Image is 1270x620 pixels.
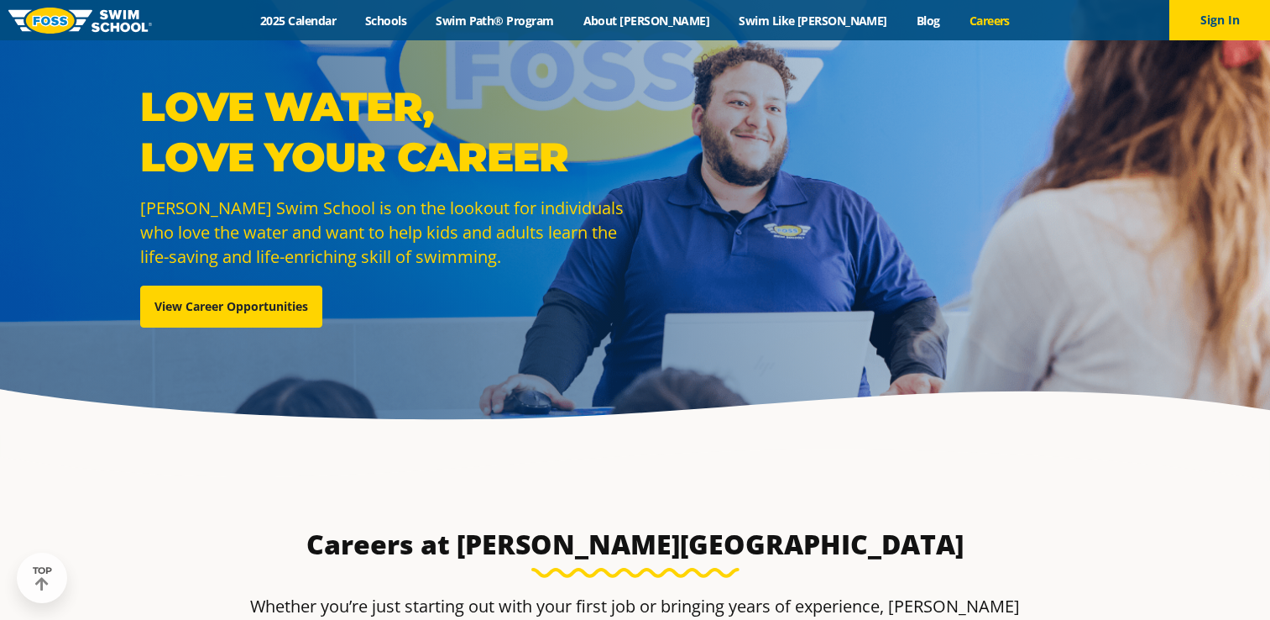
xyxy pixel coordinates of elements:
[724,13,902,29] a: Swim Like [PERSON_NAME]
[246,13,351,29] a: 2025 Calendar
[140,197,624,268] span: [PERSON_NAME] Swim School is on the lookout for individuals who love the water and want to help k...
[140,81,627,182] p: Love Water, Love Your Career
[140,286,322,328] a: View Career Opportunities
[239,528,1032,561] h3: Careers at [PERSON_NAME][GEOGRAPHIC_DATA]
[954,13,1024,29] a: Careers
[351,13,421,29] a: Schools
[902,13,954,29] a: Blog
[421,13,568,29] a: Swim Path® Program
[33,565,52,591] div: TOP
[568,13,724,29] a: About [PERSON_NAME]
[8,8,152,34] img: FOSS Swim School Logo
